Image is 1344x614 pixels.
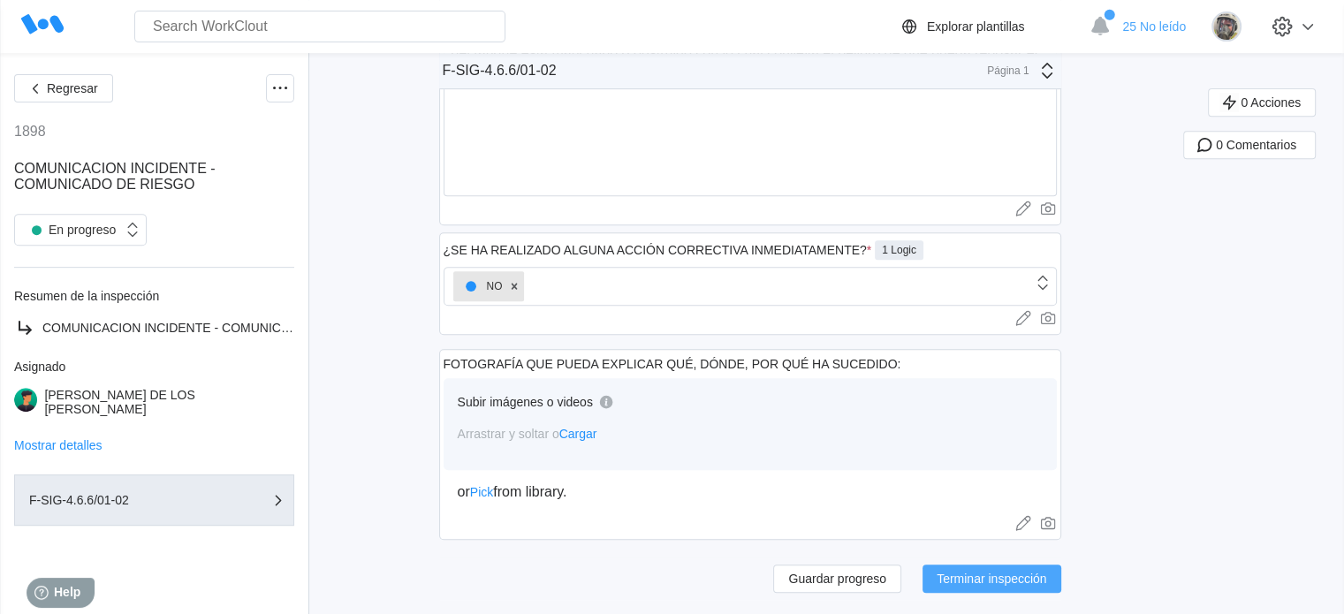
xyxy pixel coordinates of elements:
[444,19,1057,196] textarea: a la hora del purgado de tanque no se sabe el producto que entra o sale del dp por que el nivel d...
[14,289,294,303] div: Resumen de la inspección
[44,388,294,416] div: [PERSON_NAME] DE LOS [PERSON_NAME]
[134,11,505,42] input: Search WorkClout
[14,388,37,412] img: user.png
[1216,139,1296,151] span: 0 Comentarios
[788,572,886,585] span: Guardar progreso
[458,427,597,441] span: Arrastrar y soltar o
[14,360,294,374] div: Asignado
[14,74,113,102] button: Regresar
[47,82,98,95] span: Regresar
[24,217,116,242] div: En progreso
[923,565,1061,593] button: Terminar inspección
[1183,131,1316,159] button: 0 Comentarios
[444,357,901,371] div: FOTOGRAFÍA QUE PUEDA EXPLICAR QUÉ, DÓNDE, POR QUÉ HA SUCEDIDO:
[1211,11,1241,42] img: 2f847459-28ef-4a61-85e4-954d408df519.jpg
[459,274,503,299] div: NO
[458,395,593,409] div: Subir imágenes o videos
[773,565,901,593] button: Guardar progreso
[899,16,1082,37] a: Explorar plantillas
[29,494,206,506] div: F-SIG-4.6.6/01-02
[875,240,923,260] div: 1 Logic
[1241,96,1301,109] span: 0 Acciones
[14,124,46,140] div: 1898
[470,485,493,499] span: Pick
[985,64,1029,77] div: Página 1
[14,161,216,192] span: COMUNICACION INCIDENTE - COMUNICADO DE RIESGO
[444,243,872,257] div: ¿SE HA REALIZADO ALGUNA ACCIÓN CORRECTIVA INMEDIATAMENTE?
[1122,19,1186,34] span: 25 No leído
[443,63,557,79] div: F-SIG-4.6.6/01-02
[458,484,1043,500] div: or from library.
[927,19,1025,34] div: Explorar plantillas
[14,317,294,338] a: COMUNICACION INCIDENTE - COMUNICADO DE RIESGO
[14,439,103,451] button: Mostrar detalles
[559,427,597,441] span: Cargar
[1208,88,1316,117] button: 0 Acciones
[937,572,1047,585] span: Terminar inspección
[42,321,380,335] span: COMUNICACION INCIDENTE - COMUNICADO DE RIESGO
[14,474,294,526] button: F-SIG-4.6.6/01-02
